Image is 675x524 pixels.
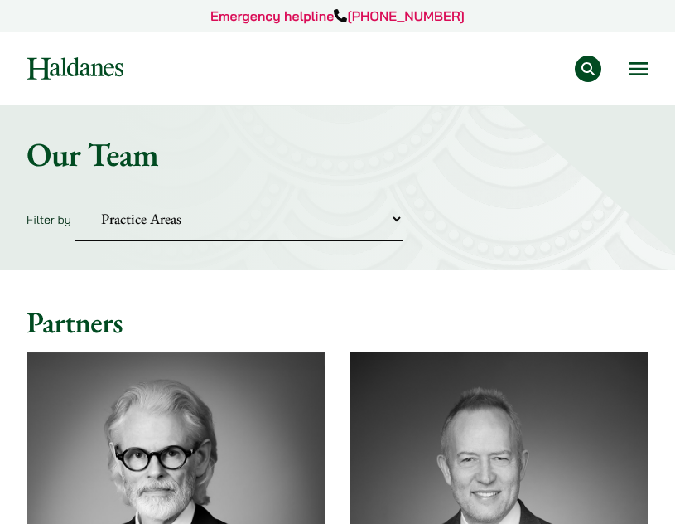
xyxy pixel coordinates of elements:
button: Search [575,56,601,82]
h1: Our Team [27,134,648,174]
label: Filter by [27,212,71,227]
h2: Partners [27,305,648,341]
img: Logo of Haldanes [27,57,123,80]
button: Open menu [629,62,648,75]
a: Emergency helpline[PHONE_NUMBER] [210,7,465,24]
